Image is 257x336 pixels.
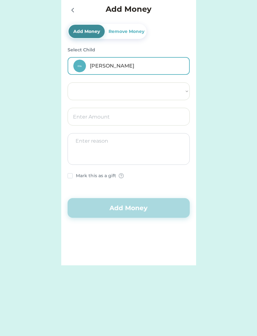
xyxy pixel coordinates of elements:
[68,198,190,218] button: Add Money
[119,173,124,178] img: Group%2026910.png
[106,3,151,15] h4: Add Money
[90,62,184,70] div: [PERSON_NAME]
[107,28,146,35] div: Remove Money
[76,172,116,179] div: Mark this as a gift
[72,28,101,35] div: Add Money
[68,108,190,126] input: Enter Amount
[68,47,190,53] div: Select Child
